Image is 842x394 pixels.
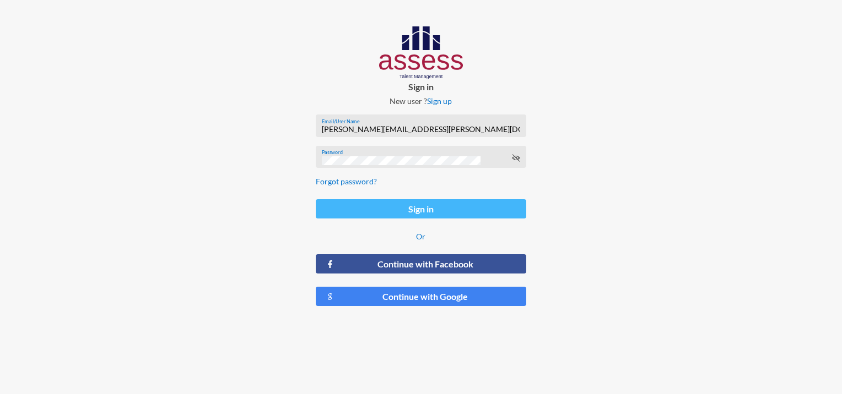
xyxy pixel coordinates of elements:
[379,26,463,79] img: AssessLogoo.svg
[307,81,535,92] p: Sign in
[316,254,526,273] button: Continue with Facebook
[322,125,520,134] input: Email/User Name
[316,232,526,241] p: Or
[316,287,526,306] button: Continue with Google
[427,96,452,106] a: Sign up
[316,177,377,186] a: Forgot password?
[316,199,526,218] button: Sign in
[307,96,535,106] p: New user ?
